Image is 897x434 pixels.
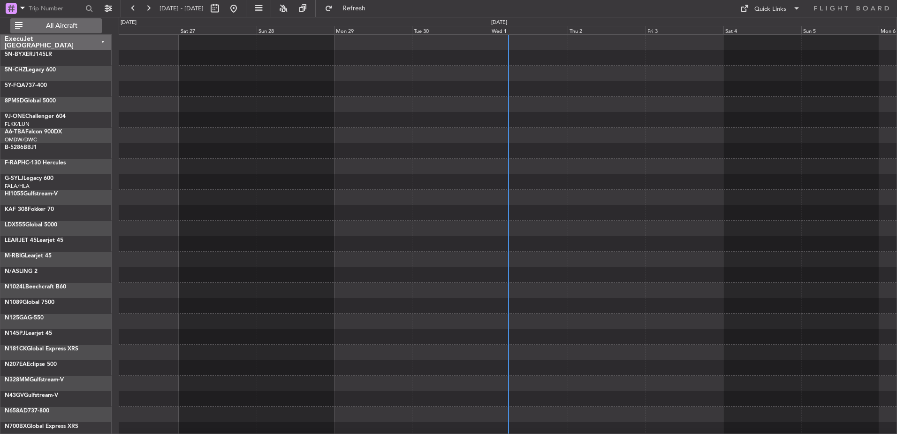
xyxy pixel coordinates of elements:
div: Wed 1 [490,26,568,34]
a: N1089Global 7500 [5,300,54,305]
a: FALA/HLA [5,183,30,190]
span: N207EA [5,362,27,367]
span: N/A [5,269,16,274]
a: 9J-ONEChallenger 604 [5,114,66,119]
a: N207EAEclipse 500 [5,362,57,367]
span: N145PJ [5,331,25,336]
div: Sun 28 [257,26,334,34]
span: N43GV [5,393,24,398]
button: All Aircraft [10,18,102,33]
a: LEARJET 45Learjet 45 [5,238,63,243]
button: Refresh [320,1,377,16]
a: N145PJLearjet 45 [5,331,52,336]
span: N658AD [5,408,28,414]
button: Quick Links [736,1,805,16]
a: M-RBIGLearjet 45 [5,253,52,259]
span: Refresh [334,5,374,12]
span: [DATE] - [DATE] [160,4,204,13]
div: Sat 4 [723,26,801,34]
span: N328MM [5,377,30,383]
span: N1089 [5,300,23,305]
div: Mon 29 [334,26,412,34]
span: N700BX [5,424,27,429]
a: N700BXGlobal Express XRS [5,424,78,429]
a: N1024LBeechcraft B60 [5,284,66,290]
span: M-RBIG [5,253,25,259]
span: 9J-ONE [5,114,25,119]
span: 5Y-FQA [5,83,25,88]
a: G-SYLJLegacy 600 [5,176,53,181]
span: LDX555 [5,222,25,228]
span: N181CK [5,346,27,352]
span: B-5286 [5,145,23,150]
a: N181CKGlobal Express XRS [5,346,78,352]
span: A6-TBA [5,129,25,135]
div: [DATE] [491,19,507,27]
a: N43GVGulfstream-V [5,393,58,398]
span: All Aircraft [24,23,99,29]
span: 5N-CHZ [5,67,26,73]
div: Sat 27 [179,26,257,34]
a: 5Y-FQA737-400 [5,83,47,88]
a: B-5286BBJ1 [5,145,37,150]
a: N658AD737-800 [5,408,49,414]
a: KAF 308Fokker 70 [5,207,54,212]
a: OMDW/DWC [5,136,37,143]
div: Fri 3 [646,26,723,34]
div: Sun 5 [801,26,879,34]
span: HI1055 [5,191,23,197]
span: N1024L [5,284,25,290]
div: Thu 2 [568,26,646,34]
div: Tue 30 [412,26,490,34]
span: KAF 308 [5,207,28,212]
a: A6-TBAFalcon 900DX [5,129,62,135]
a: 8PMSDGlobal 5000 [5,98,56,104]
span: LEARJET 45 [5,238,37,243]
input: Trip Number [29,1,83,15]
a: 5N-BYXERJ145LR [5,52,52,57]
a: 5N-CHZLegacy 600 [5,67,56,73]
span: N125GA [5,315,28,321]
span: G-SYLJ [5,176,23,181]
span: 8PMSD [5,98,24,104]
span: F-RAPH [5,160,25,166]
a: FLKK/LUN [5,121,30,128]
a: N125GAG-550 [5,315,44,321]
a: F-RAPHC-130 Hercules [5,160,66,166]
a: LDX555Global 5000 [5,222,57,228]
div: [DATE] [121,19,137,27]
a: N328MMGulfstream-V [5,377,64,383]
div: Fri 26 [101,26,179,34]
a: HI1055Gulfstream-V [5,191,58,197]
span: 5N-BYX [5,52,26,57]
a: N/ASLING 2 [5,269,38,274]
div: Quick Links [754,5,786,14]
